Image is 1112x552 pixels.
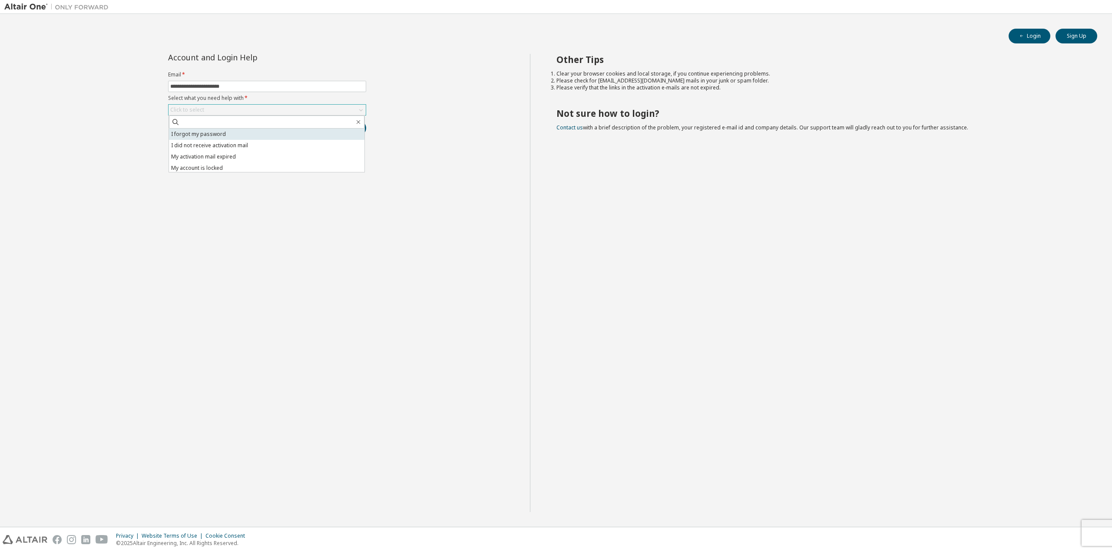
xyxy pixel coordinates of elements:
[81,535,90,544] img: linkedin.svg
[556,124,583,131] a: Contact us
[556,108,1082,119] h2: Not sure how to login?
[4,3,113,11] img: Altair One
[169,129,364,140] li: I forgot my password
[168,95,366,102] label: Select what you need help with
[3,535,47,544] img: altair_logo.svg
[556,54,1082,65] h2: Other Tips
[205,532,250,539] div: Cookie Consent
[170,106,204,113] div: Click to select
[556,124,968,131] span: with a brief description of the problem, your registered e-mail id and company details. Our suppo...
[96,535,108,544] img: youtube.svg
[556,70,1082,77] li: Clear your browser cookies and local storage, if you continue experiencing problems.
[1056,29,1097,43] button: Sign Up
[168,71,366,78] label: Email
[556,84,1082,91] li: Please verify that the links in the activation e-mails are not expired.
[116,532,142,539] div: Privacy
[1009,29,1050,43] button: Login
[168,54,327,61] div: Account and Login Help
[53,535,62,544] img: facebook.svg
[116,539,250,547] p: © 2025 Altair Engineering, Inc. All Rights Reserved.
[67,535,76,544] img: instagram.svg
[142,532,205,539] div: Website Terms of Use
[169,105,366,115] div: Click to select
[556,77,1082,84] li: Please check for [EMAIL_ADDRESS][DOMAIN_NAME] mails in your junk or spam folder.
